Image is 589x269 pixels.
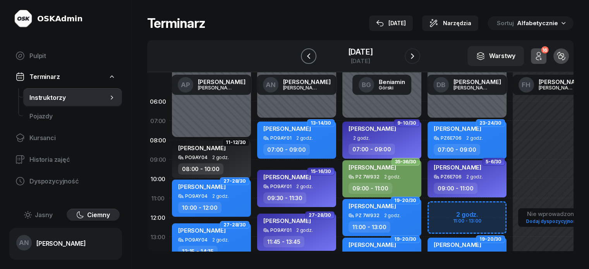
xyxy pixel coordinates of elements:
[263,192,306,204] div: 09:30 - 11:30
[467,46,524,66] button: Warstwy
[212,237,229,243] span: 2 godz.
[369,15,413,31] button: [DATE]
[311,122,331,124] span: 13-14/30
[178,163,223,175] div: 08:00 - 10:00
[29,52,116,60] span: Pulpit
[283,85,320,90] div: [PERSON_NAME]
[379,79,405,85] div: Beniamin
[172,75,252,95] a: AP[PERSON_NAME][PERSON_NAME]
[523,217,582,226] a: Dodaj dyspozycyjność
[35,211,53,219] span: Jasny
[376,19,406,28] div: [DATE]
[539,79,586,85] div: [PERSON_NAME]
[178,202,222,213] div: 10:00 - 12:00
[147,169,169,188] div: 10:00
[311,171,331,172] span: 15-16/30
[147,111,169,130] div: 07:00
[309,214,331,216] span: 27-28/30
[147,208,169,227] div: 12:00
[223,224,246,226] span: 27-28/30
[422,15,478,31] button: Narzędzia
[67,209,120,221] button: Ciemny
[349,125,396,132] span: [PERSON_NAME]
[9,46,122,65] a: Pulpit
[434,164,481,171] span: [PERSON_NAME]
[517,19,558,27] span: Alfabetycznie
[296,135,313,141] span: 2 godz.
[479,238,501,240] span: 19-20/30
[522,82,531,88] span: FH
[263,173,311,181] span: [PERSON_NAME]
[263,217,311,224] span: [PERSON_NAME]
[270,184,292,189] div: PO9AY01
[355,174,380,179] div: PZ 7W932
[212,194,229,199] span: 2 godz.
[270,228,292,233] div: PO9AY01
[488,16,574,30] button: Sortuj Alfabetycznie
[266,82,276,88] span: AN
[9,172,122,190] a: Dyspozycyjność
[185,155,208,160] div: PO9AY04
[178,144,226,152] span: [PERSON_NAME]
[531,48,546,64] button: 16
[436,82,445,88] span: DB
[147,247,169,266] div: 14:00
[479,122,501,124] span: 23-24/30
[434,144,480,155] div: 07:00 - 09:00
[541,46,548,53] div: 16
[476,51,515,61] div: Warstwy
[37,13,82,24] div: OSKAdmin
[147,16,205,30] h1: Terminarz
[434,125,481,132] span: [PERSON_NAME]
[395,161,416,163] span: 35-36/30
[36,240,86,247] div: [PERSON_NAME]
[453,85,491,90] div: [PERSON_NAME]
[263,125,311,132] span: [PERSON_NAME]
[349,241,396,248] span: [PERSON_NAME]
[185,194,208,199] div: PO9AY04
[397,122,416,124] span: 9-10/30
[352,75,411,95] a: BGBeniaminGórski
[29,134,116,142] span: Kursanci
[29,156,116,163] span: Historia zajęć
[443,19,471,28] span: Narzędzia
[257,75,337,95] a: AN[PERSON_NAME][PERSON_NAME]
[453,79,501,85] div: [PERSON_NAME]
[198,79,246,85] div: [PERSON_NAME]
[394,200,416,201] span: 19-20/30
[394,238,416,240] span: 19-20/30
[384,174,401,180] span: 2 godz.
[523,211,582,218] div: Nie wprowadzono
[466,174,483,180] span: 2 godz.
[348,58,373,64] div: [DATE]
[226,142,246,143] span: 11-12/30
[147,150,169,169] div: 09:00
[185,237,208,242] div: PO9AY04
[283,79,331,85] div: [PERSON_NAME]
[147,92,169,111] div: 06:00
[384,213,401,218] span: 2 godz.
[9,68,122,85] a: Terminarz
[349,144,395,155] div: 07:00 - 09:00
[9,150,122,169] a: Historia zajęć
[9,129,122,147] a: Kursanci
[19,240,29,246] span: AN
[29,113,116,120] span: Pojazdy
[466,135,483,141] span: 2 godz.
[263,144,310,155] div: 07:00 - 09:00
[441,135,462,140] div: PZ6E706
[523,209,582,226] button: Nie wprowadzonoDodaj dyspozycyjność
[29,73,60,81] span: Terminarz
[178,183,226,190] span: [PERSON_NAME]
[362,82,371,88] span: BG
[178,246,218,257] div: 12:15 - 14:15
[212,155,229,160] span: 2 godz.
[348,48,373,56] div: [DATE]
[147,130,169,150] div: 08:00
[23,88,122,107] a: Instruktorzy
[178,227,226,234] span: [PERSON_NAME]
[12,209,65,221] button: Jasny
[349,202,396,210] span: [PERSON_NAME]
[349,183,392,194] div: 09:00 - 11:00
[349,164,396,171] span: [PERSON_NAME]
